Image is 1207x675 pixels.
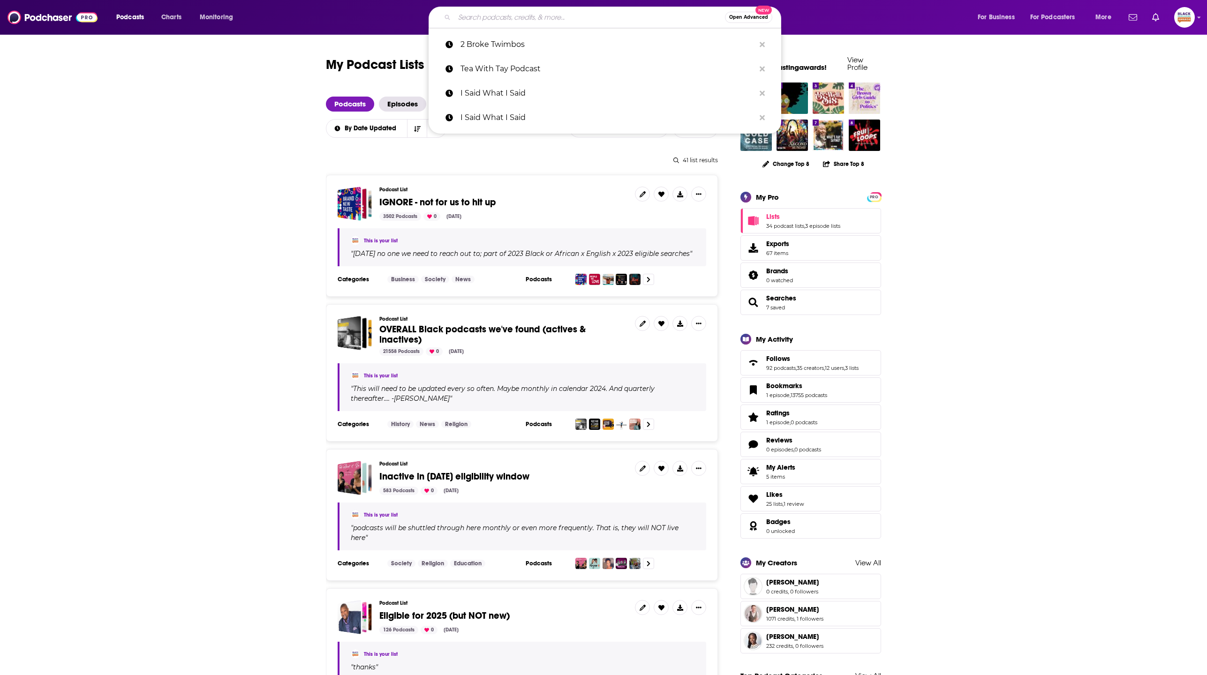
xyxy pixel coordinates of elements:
[338,187,372,221] a: IGNORE - not for us to hit up
[745,605,762,622] img: Jamie Atkinson
[589,419,600,430] img: Who's Who In Black Hollywood with Adell Henderson
[813,82,844,114] img: Be Well Sis: The Podcast
[766,528,795,534] a: 0 unlocked
[740,290,881,315] span: Searches
[766,304,785,311] a: 7 saved
[379,323,586,345] span: OVERALL Black podcasts we've found (actives & inactives)
[429,105,781,130] a: I Said What I Said
[766,267,793,275] a: Brands
[1095,11,1111,24] span: More
[338,461,372,495] a: Inactive in 2025 eligibility window
[351,249,692,258] span: " "
[379,324,627,345] a: OVERALL Black podcasts we've found (actives & inactives)
[845,365,859,371] a: 3 lists
[387,560,415,567] a: Society
[379,610,510,622] span: Eligible for 2025 (but NOT new)
[379,611,510,621] a: Eligible for 2025 (but NOT new)
[116,11,144,24] span: Podcasts
[777,82,808,114] a: Stitch Please
[440,626,462,634] div: [DATE]
[740,432,881,457] span: Reviews
[766,473,795,480] span: 5 items
[744,604,762,623] span: Jamie Atkinson
[387,420,414,428] a: History
[766,463,795,472] span: My Alerts
[766,382,827,390] a: Bookmarks
[407,120,427,137] button: Sort Direction
[110,10,156,25] button: open menu
[740,513,881,539] span: Badges
[745,578,762,595] img: Julia Gaitho
[740,55,827,72] a: Welcome blackpodcastingawards!
[766,517,795,526] a: Badges
[766,240,789,248] span: Exports
[351,371,360,380] img: blackpodcastingawards
[429,81,781,105] a: I Said What I Said
[729,15,768,20] span: Open Advanced
[364,512,398,518] a: This is your list
[740,262,881,288] span: Brands
[1174,7,1195,28] img: User Profile
[757,158,815,170] button: Change Top 8
[744,519,762,532] a: Badges
[971,10,1026,25] button: open menu
[379,347,423,356] div: 21558 Podcasts
[813,120,844,151] a: What's Ray Saying?
[364,238,398,244] a: This is your list
[575,558,587,569] img: Talk About It Sis
[616,274,627,285] img: Right For America With Cindy Grosz
[616,419,627,430] img: The HomeTeam Podcast
[822,155,865,173] button: Share Top 8
[429,57,781,81] a: Tea With Tay Podcast
[161,11,181,24] span: Charts
[740,628,881,653] a: Rosemarie Callender
[783,501,784,507] span: ,
[351,384,655,403] span: " "
[629,419,641,430] img: Healing & Becoming
[364,651,398,657] a: This is your list
[740,486,881,511] span: Likes
[756,193,779,202] div: My Pro
[443,212,465,221] div: [DATE]
[438,7,790,28] div: Search podcasts, credits, & more...
[756,335,793,344] div: My Activity
[338,560,380,567] h3: Categories
[351,649,360,659] a: blackpodcastingawards
[326,157,718,164] div: 41 list results
[8,8,98,26] img: Podchaser - Follow, Share and Rate Podcasts
[849,82,880,114] a: The Brown Girls Guide to Politics
[766,436,821,444] a: Reviews
[790,392,791,398] span: ,
[1174,7,1195,28] button: Show profile menu
[868,194,880,201] span: PRO
[766,365,796,371] a: 92 podcasts
[777,120,808,151] img: Second Sunday
[766,446,793,453] a: 0 episodes
[691,600,706,615] button: Show More Button
[766,409,790,417] span: Ratings
[326,119,446,138] h2: Choose List sort
[766,354,859,363] a: Follows
[766,294,796,302] a: Searches
[744,269,762,282] a: Brands
[745,632,762,649] img: Rosemarie Callender
[426,347,443,356] div: 0
[423,212,440,221] div: 0
[338,600,372,634] a: Eligible for 2025 (but NOT new)
[338,276,380,283] h3: Categories
[855,558,881,567] a: View All
[1125,9,1141,25] a: Show notifications dropdown
[766,267,788,275] span: Brands
[825,365,844,371] a: 12 users
[804,223,805,229] span: ,
[379,316,627,322] h3: Podcast List
[849,120,880,151] a: Fruitloops: Serial Killers of Color
[766,588,819,595] span: 0 credits, 0 followers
